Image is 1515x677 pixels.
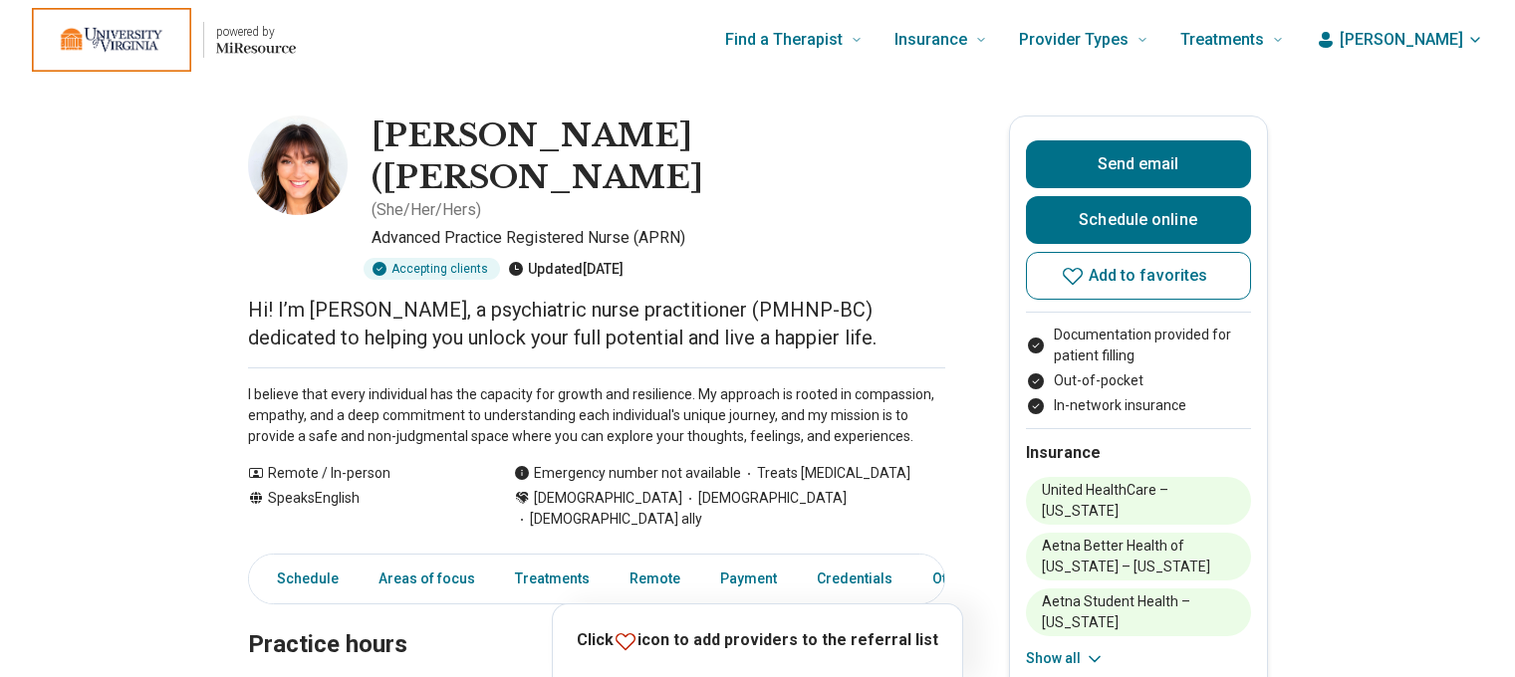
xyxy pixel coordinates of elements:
[364,258,500,280] div: Accepting clients
[32,8,296,72] a: Home page
[1026,325,1251,416] ul: Payment options
[248,580,945,662] h2: Practice hours
[1340,28,1463,52] span: [PERSON_NAME]
[372,115,945,198] h1: [PERSON_NAME] ([PERSON_NAME]
[253,559,351,599] a: Schedule
[725,26,843,54] span: Find a Therapist
[708,559,789,599] a: Payment
[248,384,945,447] p: I believe that every individual has the capacity for growth and resilience. My approach is rooted...
[248,115,348,215] img: Katarina Mijic-Barisic, Advanced Practice Registered Nurse (APRN)
[503,559,602,599] a: Treatments
[682,488,847,509] span: [DEMOGRAPHIC_DATA]
[1026,196,1251,244] a: Schedule online
[1026,370,1251,391] li: Out-of-pocket
[514,463,741,484] div: Emergency number not available
[1026,588,1251,636] li: Aetna Student Health – [US_STATE]
[248,488,474,530] div: Speaks English
[1026,325,1251,366] li: Documentation provided for patient filling
[894,26,967,54] span: Insurance
[508,258,624,280] div: Updated [DATE]
[514,509,702,530] span: [DEMOGRAPHIC_DATA] ally
[1026,477,1251,525] li: United HealthCare – [US_STATE]
[534,488,682,509] span: [DEMOGRAPHIC_DATA]
[372,198,481,222] p: ( She/Her/Hers )
[1026,648,1105,669] button: Show all
[248,463,474,484] div: Remote / In-person
[248,296,945,351] p: Hi! I’m [PERSON_NAME], a psychiatric nurse practitioner (PMHNP-BC) dedicated to helping you unloc...
[1026,395,1251,416] li: In-network insurance
[1026,140,1251,188] button: Send email
[1089,268,1208,284] span: Add to favorites
[618,559,692,599] a: Remote
[577,628,938,653] p: Click icon to add providers to the referral list
[372,226,945,250] p: Advanced Practice Registered Nurse (APRN)
[1316,28,1483,52] button: [PERSON_NAME]
[1019,26,1129,54] span: Provider Types
[920,559,992,599] a: Other
[1026,441,1251,465] h2: Insurance
[216,24,296,40] p: powered by
[1026,252,1251,300] button: Add to favorites
[805,559,904,599] a: Credentials
[367,559,487,599] a: Areas of focus
[1026,533,1251,580] li: Aetna Better Health of [US_STATE] – [US_STATE]
[1180,26,1264,54] span: Treatments
[741,463,910,484] span: Treats [MEDICAL_DATA]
